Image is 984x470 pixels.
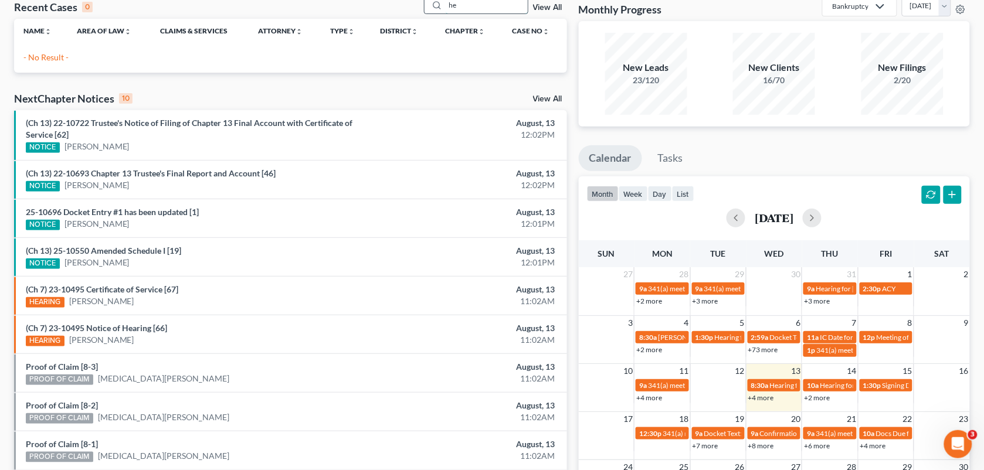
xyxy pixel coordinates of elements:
[23,52,558,63] p: - No Result -
[579,2,662,16] h3: Monthly Progress
[533,4,562,12] a: View All
[26,220,60,230] div: NOTICE
[748,441,774,450] a: +8 more
[822,248,839,258] span: Thu
[386,218,555,230] div: 12:01PM
[678,267,690,281] span: 28
[587,186,619,202] button: month
[98,373,230,384] a: [MEDICAL_DATA][PERSON_NAME]
[639,429,661,438] span: 12:30p
[816,284,907,293] span: Hearing for [PERSON_NAME]
[648,381,761,390] span: 341(a) meeting for [PERSON_NAME]
[751,381,769,390] span: 8:30a
[98,411,230,423] a: [MEDICAL_DATA][PERSON_NAME]
[636,345,662,354] a: +2 more
[259,26,303,35] a: Attorneyunfold_more
[880,248,892,258] span: Fri
[348,28,355,35] i: unfold_more
[715,333,868,342] span: Hearing for [PERSON_NAME] & [PERSON_NAME]
[26,362,98,372] a: Proof of Claim [8-3]
[386,117,555,129] div: August, 13
[386,438,555,450] div: August, 13
[542,28,549,35] i: unfold_more
[26,452,93,462] div: PROOF OF CLAIM
[755,212,793,224] h2: [DATE]
[26,258,60,269] div: NOTICE
[770,381,924,390] span: Hearing for [PERSON_NAME] & [PERSON_NAME]
[807,381,819,390] span: 10a
[678,412,690,426] span: 18
[124,28,131,35] i: unfold_more
[907,267,914,281] span: 1
[734,412,746,426] span: 19
[386,411,555,423] div: 11:02AM
[512,26,549,35] a: Case Nounfold_more
[65,218,130,230] a: [PERSON_NAME]
[861,61,944,74] div: New Filings
[386,168,555,179] div: August, 13
[851,316,858,330] span: 7
[69,295,134,307] a: [PERSON_NAME]
[863,333,876,342] span: 12p
[861,74,944,86] div: 2/20
[652,248,673,258] span: Mon
[807,284,815,293] span: 9a
[770,333,937,342] span: Docket Text: for [PERSON_NAME] & [PERSON_NAME]
[816,346,929,355] span: 341(a) meeting for [PERSON_NAME]
[386,245,555,257] div: August, 13
[968,430,978,440] span: 3
[386,284,555,295] div: August, 13
[734,364,746,378] span: 12
[151,19,249,42] th: Claims & Services
[902,364,914,378] span: 15
[883,284,896,293] span: ACY
[648,186,672,202] button: day
[807,429,815,438] span: 9a
[296,28,303,35] i: unfold_more
[693,297,718,305] a: +3 more
[860,441,886,450] a: +4 more
[658,333,731,342] span: [PERSON_NAME] - Trial
[863,381,881,390] span: 1:30p
[598,248,615,258] span: Sun
[863,284,881,293] span: 2:30p
[907,316,914,330] span: 8
[790,267,802,281] span: 30
[386,322,555,334] div: August, 13
[695,429,703,438] span: 9a
[478,28,485,35] i: unfold_more
[82,2,93,12] div: 0
[445,26,485,35] a: Chapterunfold_more
[902,412,914,426] span: 22
[65,257,130,268] a: [PERSON_NAME]
[26,118,352,139] a: (Ch 13) 22-10722 Trustee's Notice of Filing of Chapter 13 Final Account with Certificate of Servi...
[386,179,555,191] div: 12:02PM
[119,93,133,104] div: 10
[26,400,98,410] a: Proof of Claim [8-2]
[678,364,690,378] span: 11
[846,267,858,281] span: 31
[386,400,555,411] div: August, 13
[65,141,130,152] a: [PERSON_NAME]
[386,361,555,373] div: August, 13
[820,381,911,390] span: Hearing for [PERSON_NAME]
[816,429,929,438] span: 341(a) meeting for [PERSON_NAME]
[26,181,60,192] div: NOTICE
[26,439,98,449] a: Proof of Claim [8-1]
[765,248,784,258] span: Wed
[733,74,815,86] div: 16/70
[98,450,230,462] a: [MEDICAL_DATA][PERSON_NAME]
[605,74,687,86] div: 23/120
[846,412,858,426] span: 21
[790,364,802,378] span: 13
[820,333,902,342] span: IC Date for Fields, Wanketa
[734,267,746,281] span: 29
[386,206,555,218] div: August, 13
[26,142,60,153] div: NOTICE
[647,145,694,171] a: Tasks
[711,248,726,258] span: Tue
[26,336,65,346] div: HEARING
[648,284,823,293] span: 341(a) meeting for [PERSON_NAME] & [PERSON_NAME]
[380,26,419,35] a: Districtunfold_more
[605,61,687,74] div: New Leads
